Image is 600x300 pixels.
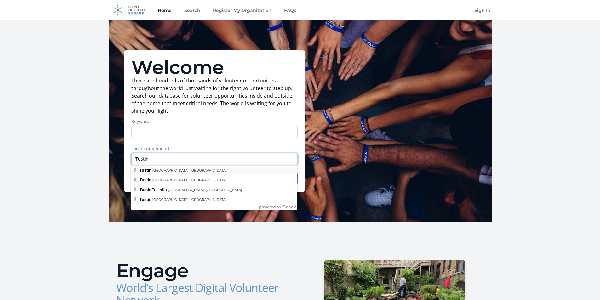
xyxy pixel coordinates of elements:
span: Tustin [140,187,151,192]
span: Tustin [140,168,151,173]
h1: Welcome [131,58,298,77]
span: [GEOGRAPHIC_DATA], [GEOGRAPHIC_DATA] [152,178,226,182]
span: [GEOGRAPHIC_DATA], [GEOGRAPHIC_DATA] [152,168,226,172]
p: There are hundreds of thousands of volunteer opportunities throughout the world just waiting for ... [131,77,298,115]
span: (optional) [149,145,169,151]
h2: Engage [116,261,295,280]
input: Enter a location [131,153,298,165]
span: Tustin [140,197,151,202]
span: Foothills [140,187,168,192]
label: Location [131,145,298,152]
span: Tustin [140,178,151,182]
label: Keywords [131,118,298,125]
span: [GEOGRAPHIC_DATA], [GEOGRAPHIC_DATA] [168,188,242,192]
span: [GEOGRAPHIC_DATA], [GEOGRAPHIC_DATA] [152,198,226,201]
